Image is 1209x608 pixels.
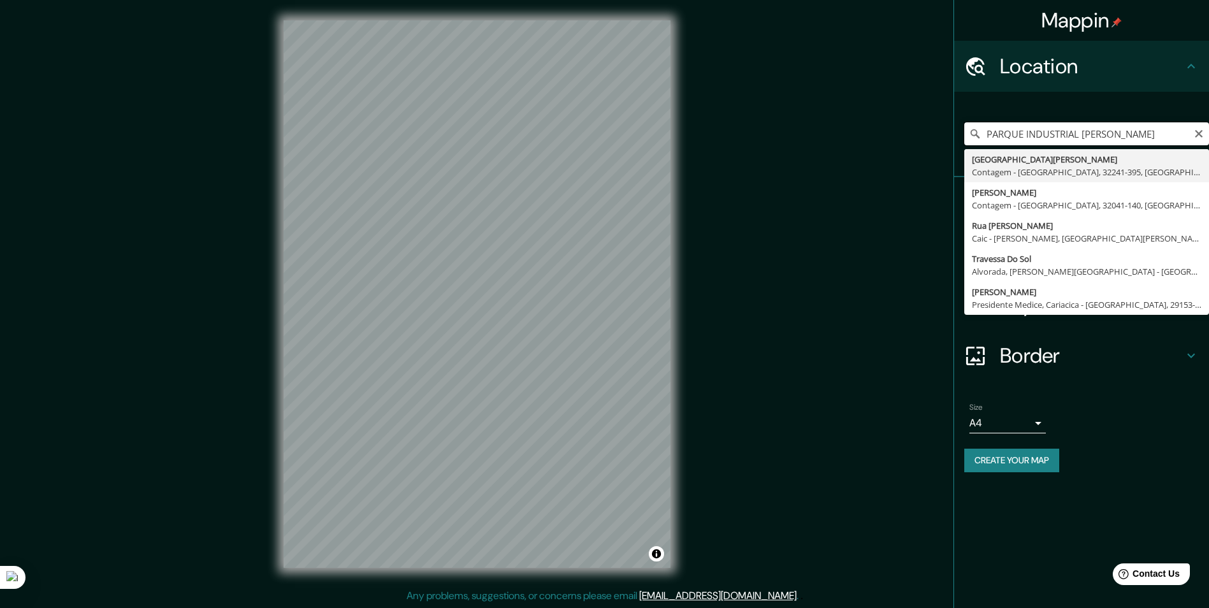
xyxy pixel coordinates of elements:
div: Pins [954,177,1209,228]
h4: Layout [1000,292,1184,317]
button: Create your map [964,449,1059,472]
div: Contagem - [GEOGRAPHIC_DATA], 32241-395, [GEOGRAPHIC_DATA] [972,166,1201,178]
div: . [800,588,803,604]
div: Style [954,228,1209,279]
img: pin-icon.png [1111,17,1122,27]
div: Layout [954,279,1209,330]
canvas: Map [284,20,670,568]
div: Rua [PERSON_NAME] [972,219,1201,232]
h4: Mappin [1041,8,1122,33]
div: Border [954,330,1209,381]
div: Presidente Medice, Cariacica - [GEOGRAPHIC_DATA], 29153-669, [GEOGRAPHIC_DATA] [972,298,1201,311]
label: Size [969,402,983,413]
div: A4 [969,413,1046,433]
div: Alvorada, [PERSON_NAME][GEOGRAPHIC_DATA] - [GEOGRAPHIC_DATA], 29117-140, [GEOGRAPHIC_DATA] [972,265,1201,278]
div: Location [954,41,1209,92]
button: Clear [1194,127,1204,139]
a: [EMAIL_ADDRESS][DOMAIN_NAME] [639,589,797,602]
h4: Border [1000,343,1184,368]
div: [PERSON_NAME] [972,286,1201,298]
div: [GEOGRAPHIC_DATA][PERSON_NAME] [972,153,1201,166]
div: Contagem - [GEOGRAPHIC_DATA], 32041-140, [GEOGRAPHIC_DATA] [972,199,1201,212]
input: Pick your city or area [964,122,1209,145]
div: Travessa Do Sol [972,252,1201,265]
button: Toggle attribution [649,546,664,561]
h4: Location [1000,54,1184,79]
div: . [799,588,800,604]
p: Any problems, suggestions, or concerns please email . [407,588,799,604]
iframe: Help widget launcher [1096,558,1195,594]
div: [PERSON_NAME] [972,186,1201,199]
div: Caic - [PERSON_NAME], [GEOGRAPHIC_DATA][PERSON_NAME] - [GEOGRAPHIC_DATA], 15076-401, [GEOGRAPHIC_... [972,232,1201,245]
